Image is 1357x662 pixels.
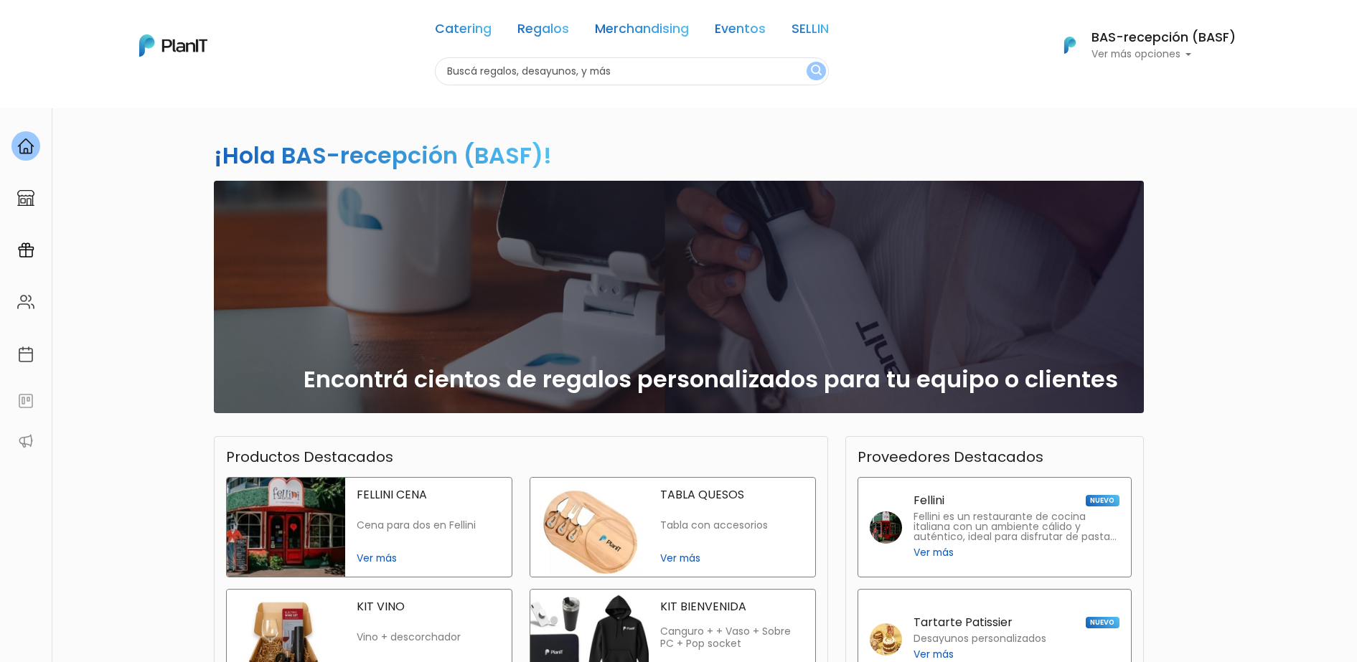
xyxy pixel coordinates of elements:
img: home-e721727adea9d79c4d83392d1f703f7f8bce08238fde08b1acbfd93340b81755.svg [17,138,34,155]
p: Tabla con accesorios [660,519,804,531]
img: PlanIt Logo [139,34,207,57]
img: fellini [870,511,902,544]
span: Ver más [357,551,500,566]
input: Buscá regalos, desayunos, y más [435,57,829,85]
a: Eventos [715,23,766,40]
p: KIT BIENVENIDA [660,601,804,613]
a: tabla quesos TABLA QUESOS Tabla con accesorios Ver más [530,477,816,577]
a: fellini cena FELLINI CENA Cena para dos en Fellini Ver más [226,477,512,577]
h2: Encontrá cientos de regalos personalizados para tu equipo o clientes [304,366,1118,393]
a: Regalos [517,23,569,40]
a: Fellini NUEVO Fellini es un restaurante de cocina italiana con un ambiente cálido y auténtico, id... [858,477,1132,577]
img: fellini cena [227,478,345,577]
img: calendar-87d922413cdce8b2cf7b7f5f62616a5cf9e4887200fb71536465627b3292af00.svg [17,346,34,363]
img: campaigns-02234683943229c281be62815700db0a1741e53638e28bf9629b52c665b00959.svg [17,242,34,259]
span: NUEVO [1086,617,1119,628]
button: PlanIt Logo BAS-recepción (BASF) Ver más opciones [1046,27,1236,64]
span: Ver más [914,647,954,662]
a: Catering [435,23,492,40]
img: search_button-432b6d5273f82d61273b3651a40e1bd1b912527efae98b1b7a1b2c0702e16a8d.svg [811,65,822,78]
p: Desayunos personalizados [914,634,1046,644]
p: Fellini es un restaurante de cocina italiana con un ambiente cálido y auténtico, ideal para disfr... [914,512,1119,542]
p: Tartarte Patissier [914,617,1013,628]
img: partners-52edf745621dab592f3b2c58e3bca9d71375a7ef29c3b500c9f145b62cc070d4.svg [17,432,34,450]
h6: BAS-recepción (BASF) [1091,32,1236,44]
img: PlanIt Logo [1054,29,1086,61]
img: marketplace-4ceaa7011d94191e9ded77b95e3339b90024bf715f7c57f8cf31f2d8c509eaba.svg [17,189,34,207]
p: FELLINI CENA [357,489,500,501]
span: Ver más [660,551,804,566]
h3: Productos Destacados [226,448,393,465]
a: Merchandising [595,23,689,40]
img: tartarte patissier [870,623,902,656]
p: Canguro + + Vaso + Sobre PC + Pop socket [660,625,804,651]
img: people-662611757002400ad9ed0e3c099ab2801c6687ba6c219adb57efc949bc21e19d.svg [17,293,34,311]
span: Ver más [914,545,954,560]
span: NUEVO [1086,495,1119,506]
a: SELLIN [792,23,829,40]
p: Vino + descorchador [357,631,500,643]
img: tabla quesos [530,478,649,577]
p: TABLA QUESOS [660,489,804,501]
h2: ¡Hola BAS-recepción (BASF)! [214,139,552,171]
h3: Proveedores Destacados [858,448,1043,465]
img: feedback-78b5a0c8f98aac82b08bfc38622c3050aee476f2c9584af64705fc4e61158814.svg [17,392,34,410]
p: Ver más opciones [1091,49,1236,60]
p: Fellini [914,495,944,506]
p: KIT VINO [357,601,500,613]
p: Cena para dos en Fellini [357,519,500,531]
